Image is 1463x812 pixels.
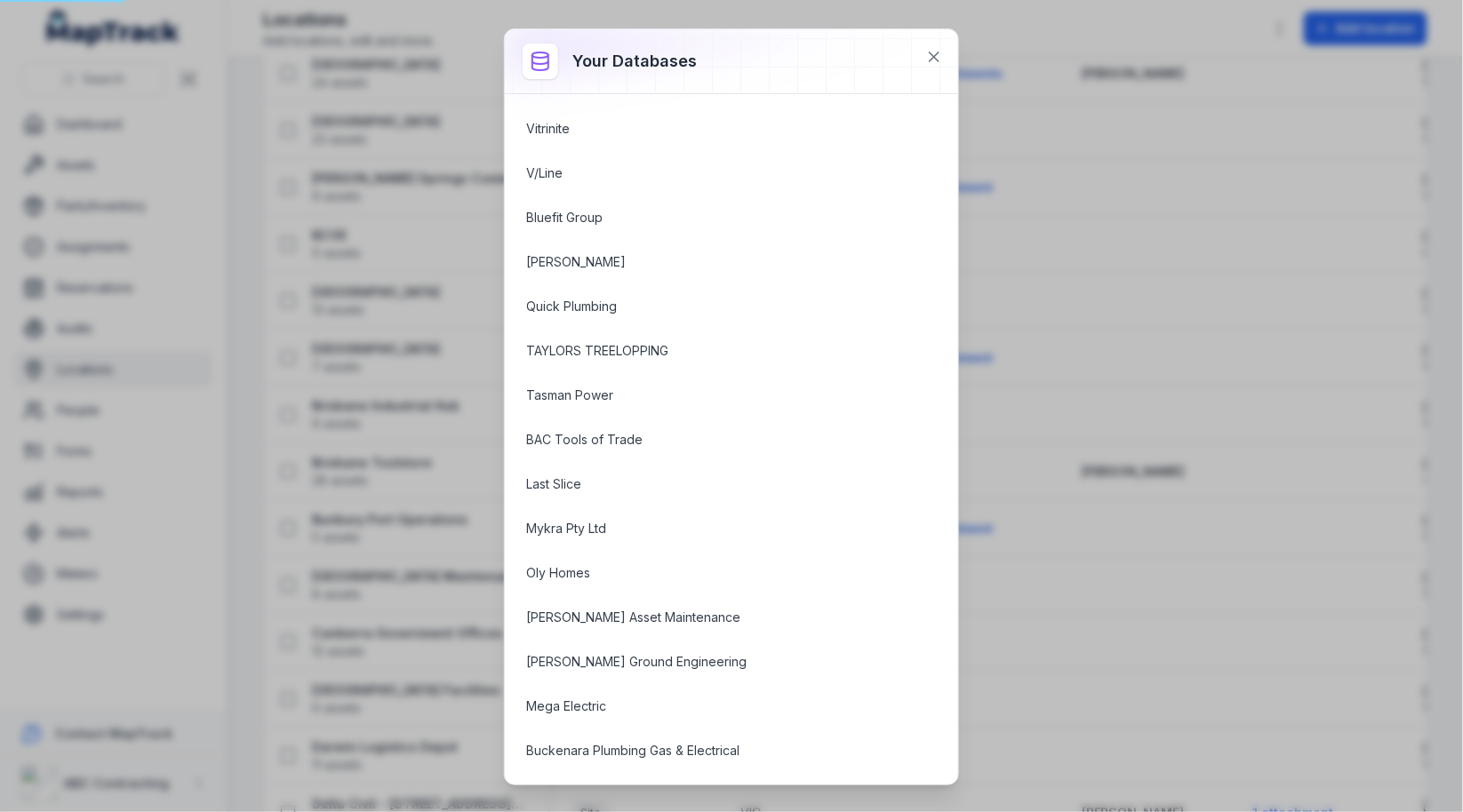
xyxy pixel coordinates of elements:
a: TAYLORS TREELOPPING [526,342,894,360]
a: [PERSON_NAME] Asset Maintenance [526,609,894,626]
a: Mega Electric [526,697,894,715]
a: BAC Tools of Trade [526,431,894,449]
a: Quick Plumbing [526,298,894,315]
a: Vitrinite [526,120,894,138]
h3: Your databases [572,49,697,74]
a: [PERSON_NAME] [526,253,894,271]
a: V/Line [526,164,894,182]
a: Tasman Power [526,386,894,404]
a: Mykra Pty Ltd [526,520,894,537]
a: [PERSON_NAME] Ground Engineering [526,653,894,671]
a: Last Slice [526,475,894,493]
a: Bluefit Group [526,209,894,227]
a: Oly Homes [526,564,894,582]
a: Buckenara Plumbing Gas & Electrical [526,742,894,760]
